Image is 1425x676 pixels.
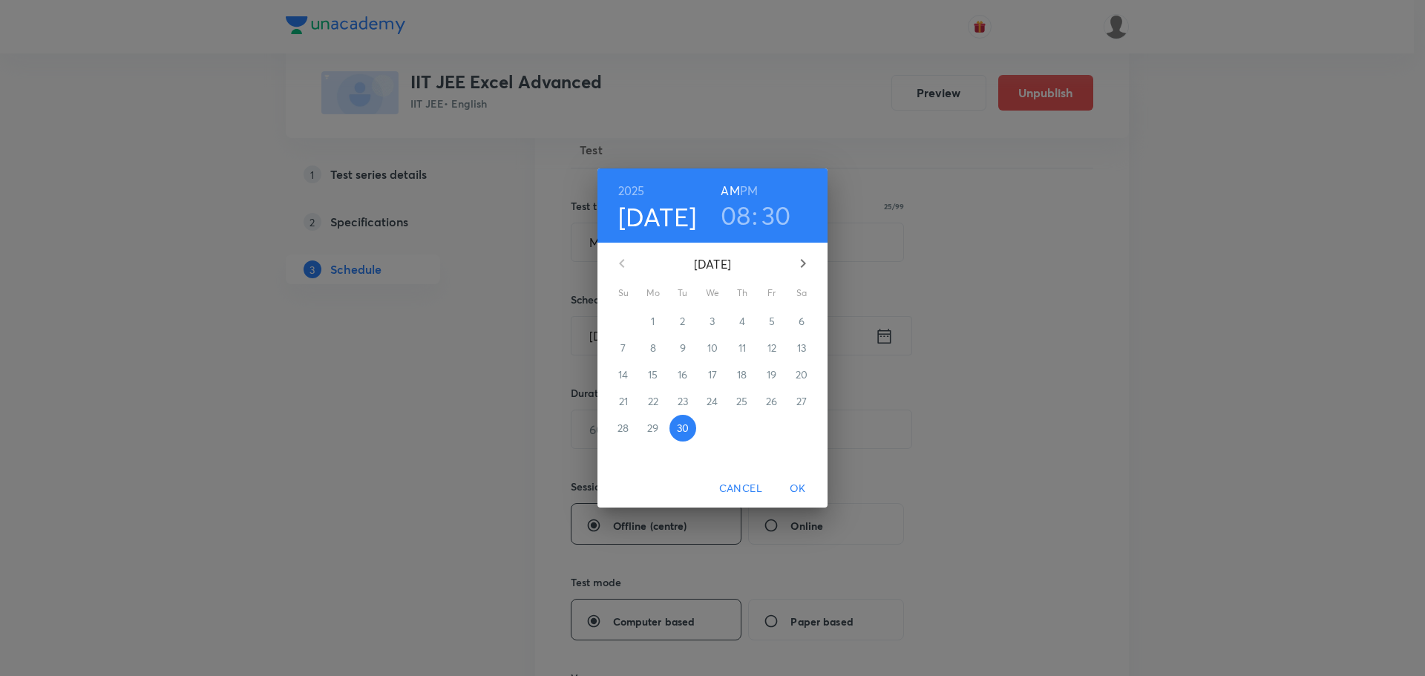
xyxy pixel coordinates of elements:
[640,286,666,301] span: Mo
[669,286,696,301] span: Tu
[774,475,822,502] button: OK
[788,286,815,301] span: Sa
[640,255,785,273] p: [DATE]
[719,479,762,498] span: Cancel
[618,180,645,201] button: 2025
[610,286,637,301] span: Su
[618,201,697,232] button: [DATE]
[677,421,689,436] p: 30
[669,415,696,442] button: 30
[729,286,756,301] span: Th
[759,286,785,301] span: Fr
[780,479,816,498] span: OK
[713,475,768,502] button: Cancel
[721,180,739,201] button: AM
[740,180,758,201] button: PM
[761,200,791,231] button: 30
[721,200,751,231] button: 08
[699,286,726,301] span: We
[752,200,758,231] h3: :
